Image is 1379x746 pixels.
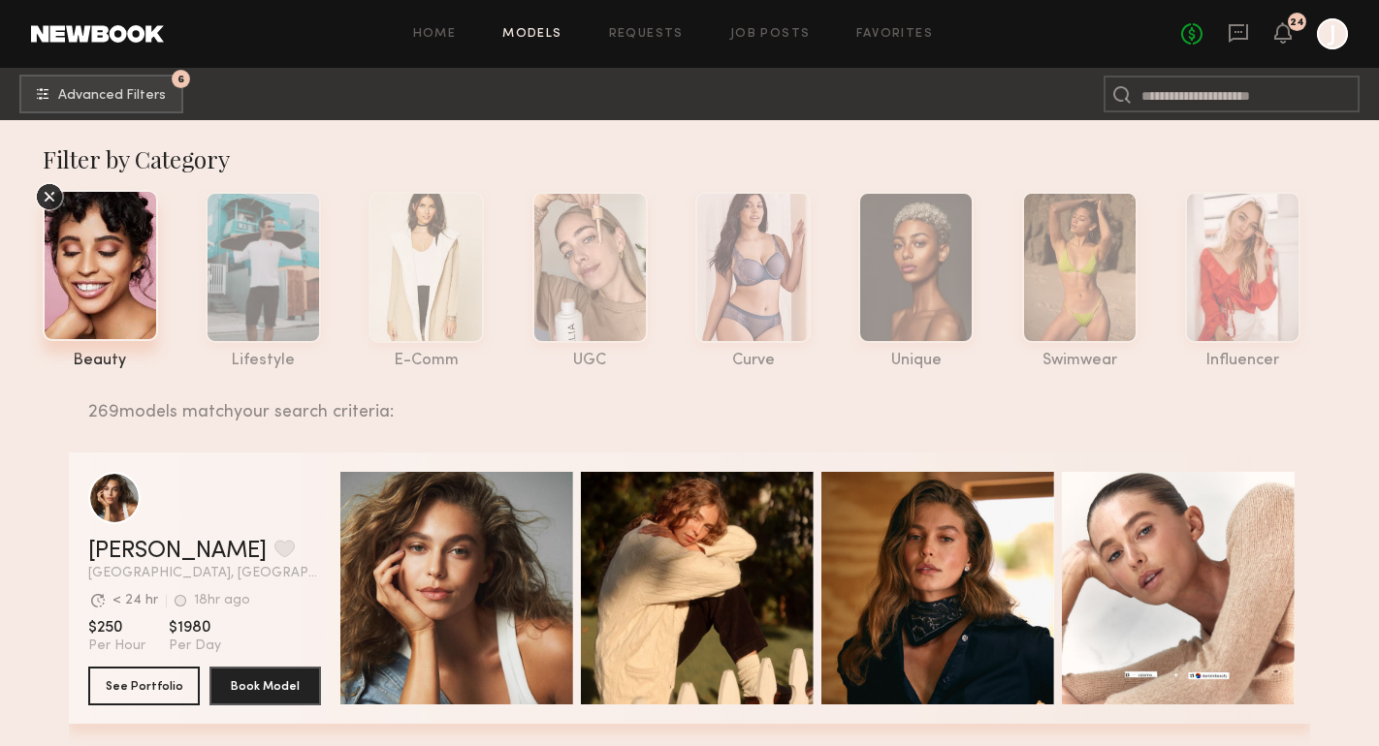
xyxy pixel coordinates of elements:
span: Per Day [169,637,221,655]
div: beauty [43,353,158,369]
span: 6 [177,75,184,83]
span: [GEOGRAPHIC_DATA], [GEOGRAPHIC_DATA] [88,567,321,580]
span: $250 [88,618,145,637]
a: Job Posts [730,28,811,41]
div: UGC [532,353,648,369]
a: [PERSON_NAME] [88,540,267,563]
a: J [1317,18,1348,49]
button: Book Model [209,667,321,705]
button: See Portfolio [88,667,200,705]
div: lifestyle [206,353,321,369]
span: $1980 [169,618,221,637]
div: Filter by Category [43,143,1357,174]
div: 24 [1290,17,1304,28]
div: e-comm [369,353,484,369]
a: Home [413,28,457,41]
div: curve [695,353,811,369]
div: unique [858,353,974,369]
span: Advanced Filters [58,89,166,103]
span: Per Hour [88,637,145,655]
div: 18hr ago [194,594,250,607]
a: Requests [609,28,684,41]
a: Favorites [856,28,933,41]
div: < 24 hr [112,594,158,607]
div: swimwear [1022,353,1138,369]
div: 269 models match your search criteria: [88,381,1295,421]
button: 6Advanced Filters [19,75,183,113]
a: Models [502,28,561,41]
div: influencer [1185,353,1300,369]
